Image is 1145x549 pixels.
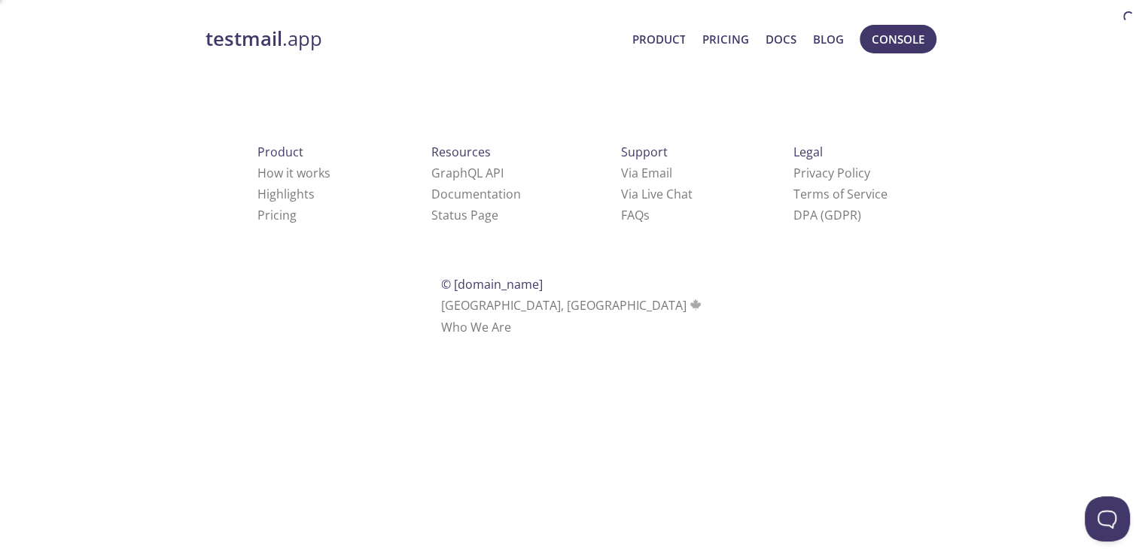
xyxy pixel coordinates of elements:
a: Blog [813,29,844,49]
a: DPA (GDPR) [793,207,861,223]
a: Pricing [702,29,748,49]
a: Pricing [257,207,297,223]
span: © [DOMAIN_NAME] [441,276,543,293]
a: Documentation [431,186,521,202]
span: Support [621,144,668,160]
button: Console [860,25,936,53]
span: Resources [431,144,491,160]
a: Product [632,29,685,49]
a: testmail.app [206,26,620,52]
span: Console [872,29,924,49]
a: Terms of Service [793,186,888,202]
a: Docs [766,29,796,49]
a: GraphQL API [431,165,504,181]
span: Legal [793,144,823,160]
a: FAQ [621,207,650,223]
a: Via Email [621,165,672,181]
a: Who We Are [441,319,511,335]
span: Product [257,144,303,160]
iframe: Help Scout Beacon - Open [1085,496,1130,541]
span: [GEOGRAPHIC_DATA], [GEOGRAPHIC_DATA] [441,297,704,314]
a: Status Page [431,207,498,223]
span: s [644,207,650,223]
strong: testmail [206,26,282,52]
a: Privacy Policy [793,165,870,181]
a: Highlights [257,186,315,202]
a: Via Live Chat [621,186,693,202]
a: How it works [257,165,330,181]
